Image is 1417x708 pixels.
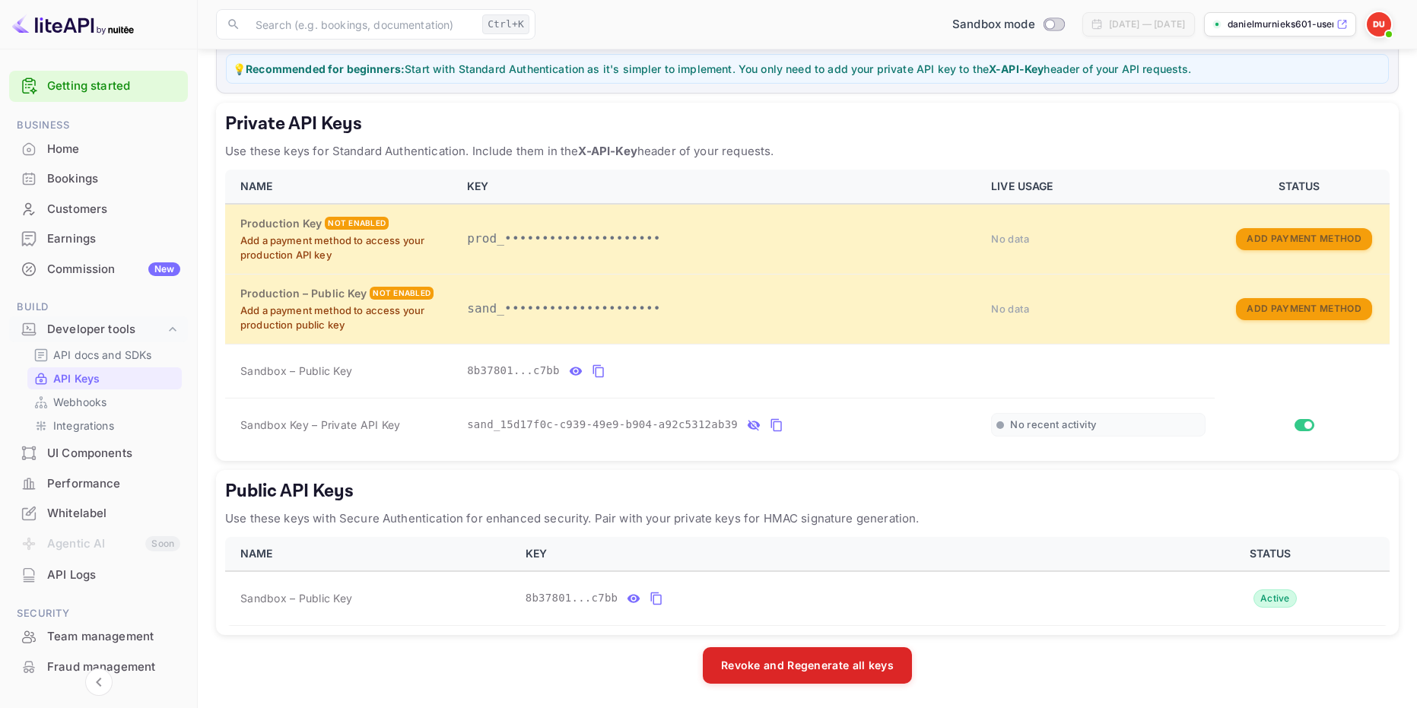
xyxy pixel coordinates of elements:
div: Earnings [9,224,188,254]
div: Home [47,141,180,158]
th: LIVE USAGE [982,170,1215,204]
strong: Recommended for beginners: [246,62,405,75]
button: Collapse navigation [85,668,113,696]
table: private api keys table [225,170,1390,452]
a: Team management [9,622,188,650]
h5: Private API Keys [225,112,1390,136]
div: CommissionNew [9,255,188,284]
th: STATUS [1215,170,1390,204]
div: Not enabled [370,287,434,300]
strong: X-API-Key [989,62,1044,75]
div: Not enabled [325,217,389,230]
div: Home [9,135,188,164]
div: Whitelabel [47,505,180,522]
div: API Logs [9,560,188,590]
a: Performance [9,469,188,497]
div: Team management [9,622,188,652]
a: Getting started [47,78,180,95]
p: Use these keys for Standard Authentication. Include them in the header of your requests. [225,142,1390,160]
a: CommissionNew [9,255,188,283]
p: Integrations [53,417,114,433]
span: 8b37801...c7bb [467,363,560,379]
div: Performance [9,469,188,499]
th: NAME [225,170,458,204]
th: KEY [458,170,982,204]
p: API Keys [53,370,100,386]
div: Switch to Production mode [946,16,1070,33]
p: Use these keys with Secure Authentication for enhanced security. Pair with your private keys for ... [225,510,1390,528]
strong: X-API-Key [578,144,637,158]
input: Search (e.g. bookings, documentation) [246,9,476,40]
div: UI Components [47,445,180,462]
a: Integrations [33,417,176,433]
span: Build [9,299,188,316]
p: API docs and SDKs [53,347,152,363]
span: Business [9,117,188,134]
a: Home [9,135,188,163]
span: Security [9,605,188,622]
div: [DATE] — [DATE] [1109,17,1185,31]
span: Sandbox – Public Key [240,363,352,379]
div: Webhooks [27,391,182,413]
p: Add a payment method to access your production API key [240,233,449,263]
a: Add Payment Method [1236,231,1371,244]
p: prod_••••••••••••••••••••• [467,230,973,248]
img: Danielmurnieks601 User [1367,12,1391,37]
button: Add Payment Method [1236,228,1371,250]
div: New [148,262,180,276]
p: Webhooks [53,394,106,410]
a: Earnings [9,224,188,252]
a: Fraud management [9,652,188,681]
div: API Keys [27,367,182,389]
div: API Logs [47,567,180,584]
div: Performance [47,475,180,493]
div: Developer tools [9,316,188,343]
div: Whitelabel [9,499,188,529]
div: Team management [47,628,180,646]
a: Add Payment Method [1236,301,1371,314]
div: Integrations [27,414,182,437]
p: danielmurnieks601-user... [1228,17,1333,31]
h6: Production Key [240,215,322,232]
div: Getting started [9,71,188,102]
h6: Production – Public Key [240,285,367,302]
div: Active [1253,589,1297,608]
th: KEY [516,537,1157,571]
div: Customers [9,195,188,224]
div: API docs and SDKs [27,344,182,366]
h5: Public API Keys [225,479,1390,503]
span: No data [991,233,1029,245]
table: public api keys table [225,537,1390,626]
div: UI Components [9,439,188,468]
span: sand_15d17f0c-c939-49e9-b904-a92c5312ab39 [467,417,738,433]
span: 8b37801...c7bb [526,590,618,606]
p: Add a payment method to access your production public key [240,303,449,333]
img: LiteAPI logo [12,12,134,37]
a: Whitelabel [9,499,188,527]
a: API Logs [9,560,188,589]
div: Audit logs [47,688,180,706]
a: UI Components [9,439,188,467]
div: Bookings [47,170,180,188]
p: sand_••••••••••••••••••••• [467,300,973,318]
a: API docs and SDKs [33,347,176,363]
div: Developer tools [47,321,165,338]
div: Fraud management [9,652,188,682]
a: API Keys [33,370,176,386]
span: Sandbox – Public Key [240,590,352,606]
div: Commission [47,261,180,278]
button: Add Payment Method [1236,298,1371,320]
p: 💡 Start with Standard Authentication as it's simpler to implement. You only need to add your priv... [233,61,1382,77]
div: Fraud management [47,659,180,676]
th: STATUS [1157,537,1390,571]
span: Sandbox mode [952,16,1035,33]
th: NAME [225,537,516,571]
button: Revoke and Regenerate all keys [703,647,912,684]
div: Customers [47,201,180,218]
span: No recent activity [1010,418,1096,431]
div: Bookings [9,164,188,194]
span: Sandbox Key – Private API Key [240,418,400,431]
a: Webhooks [33,394,176,410]
a: Bookings [9,164,188,192]
a: Customers [9,195,188,223]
